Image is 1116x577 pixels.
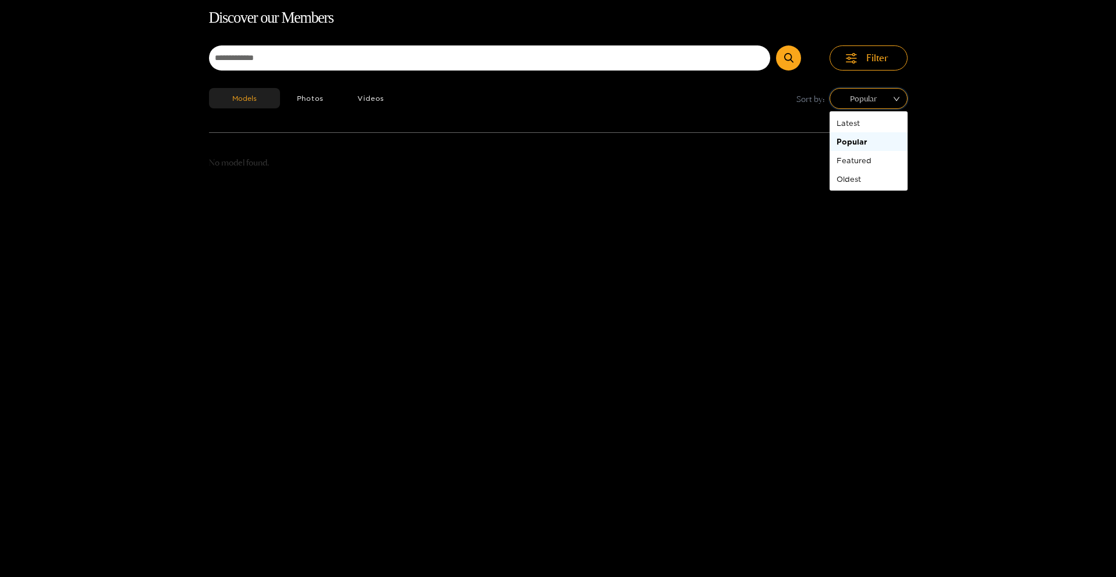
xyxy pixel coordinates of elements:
[776,45,801,71] button: Submit Search
[830,88,908,109] div: sort
[830,151,908,170] div: Featured
[280,88,341,108] button: Photos
[837,135,901,148] div: Popular
[209,6,908,30] h1: Discover our Members
[341,88,401,108] button: Videos
[830,114,908,132] div: Latest
[837,117,901,129] div: Latest
[209,88,280,108] button: Models
[837,173,901,185] div: Oldest
[830,45,908,71] button: Filter
[866,51,888,65] span: Filter
[209,156,908,170] p: No model found.
[830,170,908,188] div: Oldest
[830,132,908,151] div: Popular
[796,92,825,105] span: Sort by:
[837,154,901,167] div: Featured
[838,90,899,107] span: Popular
